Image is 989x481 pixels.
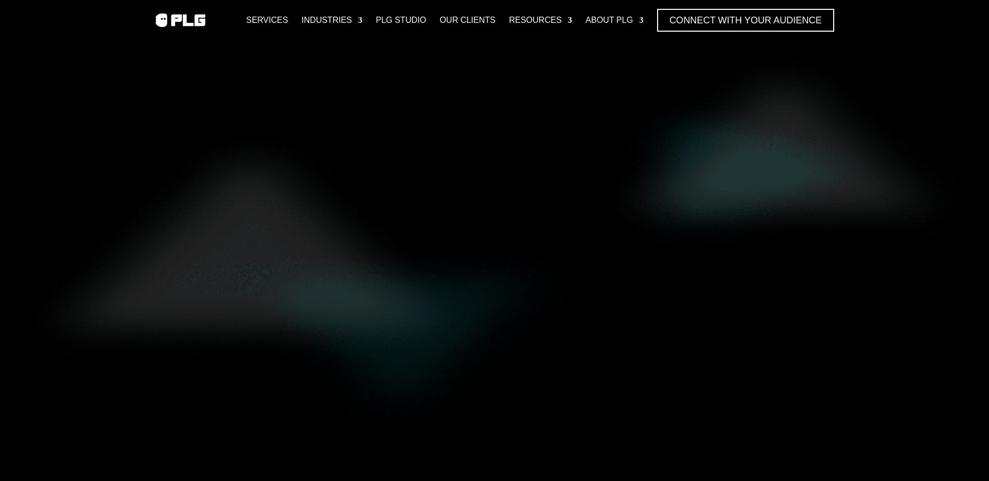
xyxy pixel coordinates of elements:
a: About PLG [585,9,643,32]
a: Resources [509,9,572,32]
a: Industries [302,9,363,32]
a: Our Clients [439,9,496,32]
a: Services [246,9,288,32]
a: Connect with Your Audience [657,9,834,32]
a: PLG Studio [376,9,426,32]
